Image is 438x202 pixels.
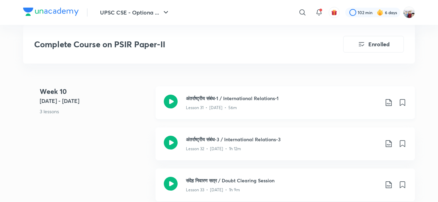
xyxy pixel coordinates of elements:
a: अंतर्राष्ट्रीय संबंध-3 / International Relations-3Lesson 32 • [DATE] • 1h 12m [156,127,415,169]
h3: अंतर्राष्ट्रीय संबंध-3 / International Relations-3 [186,136,379,143]
h3: Complete Course on PSIR Paper-II [34,39,304,49]
h5: [DATE] - [DATE] [40,97,150,105]
button: UPSC CSE - Optiona ... [96,6,174,19]
p: Lesson 32 • [DATE] • 1h 12m [186,146,241,152]
img: streak [377,9,384,16]
button: Enrolled [343,36,404,52]
p: Lesson 31 • [DATE] • 56m [186,105,237,111]
p: Lesson 33 • [DATE] • 1h 9m [186,187,240,193]
a: अंतर्राष्ट्रीय संबंध-1 / International Relations-1Lesson 31 • [DATE] • 56m [156,86,415,127]
h4: Week 10 [40,86,150,97]
h3: संदेह निवारण सत्र / Doubt Clearing Session [186,177,379,184]
p: 3 lessons [40,108,150,115]
button: avatar [329,7,340,18]
img: avatar [331,9,337,16]
img: Company Logo [23,8,79,16]
a: Company Logo [23,8,79,18]
h3: अंतर्राष्ट्रीय संबंध-1 / International Relations-1 [186,95,379,102]
img: km swarthi [403,7,415,18]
